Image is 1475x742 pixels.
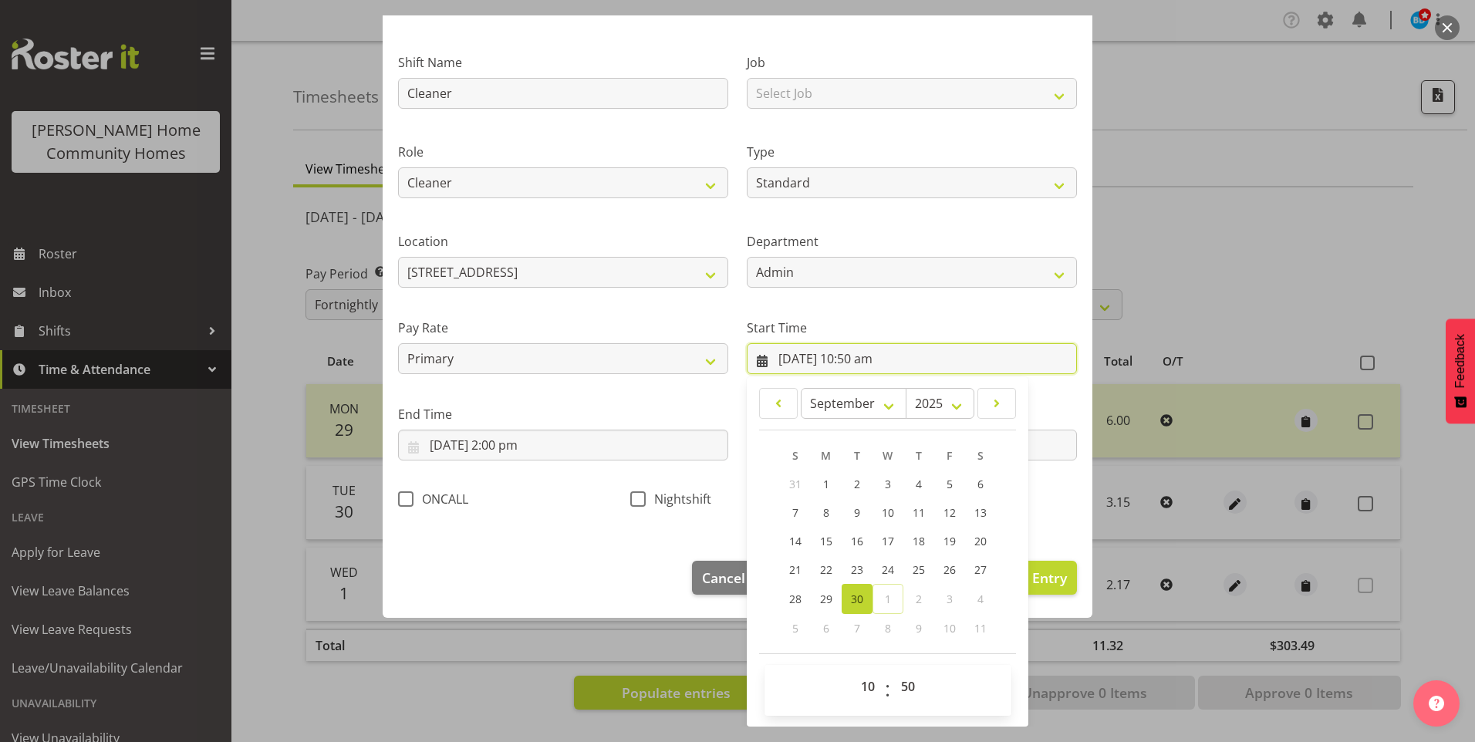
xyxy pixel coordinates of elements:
[974,562,987,577] span: 27
[913,505,925,520] span: 11
[947,448,952,463] span: F
[820,534,832,548] span: 15
[903,527,934,555] a: 18
[747,319,1077,337] label: Start Time
[882,534,894,548] span: 17
[965,555,996,584] a: 27
[821,448,831,463] span: M
[851,562,863,577] span: 23
[885,592,891,606] span: 1
[820,562,832,577] span: 22
[780,527,811,555] a: 14
[943,562,956,577] span: 26
[934,498,965,527] a: 12
[842,498,873,527] a: 9
[702,568,745,588] span: Cancel
[820,592,832,606] span: 29
[823,477,829,491] span: 1
[780,498,811,527] a: 7
[873,555,903,584] a: 24
[947,477,953,491] span: 5
[792,505,798,520] span: 7
[398,319,728,337] label: Pay Rate
[1453,334,1467,388] span: Feedback
[965,470,996,498] a: 6
[903,555,934,584] a: 25
[977,592,984,606] span: 4
[823,621,829,636] span: 6
[747,143,1077,161] label: Type
[398,143,728,161] label: Role
[811,527,842,555] a: 15
[789,477,802,491] span: 31
[916,477,922,491] span: 4
[842,555,873,584] a: 23
[934,555,965,584] a: 26
[811,555,842,584] a: 22
[851,592,863,606] span: 30
[780,584,811,614] a: 28
[792,621,798,636] span: 5
[885,477,891,491] span: 3
[934,527,965,555] a: 19
[398,53,728,72] label: Shift Name
[974,621,987,636] span: 11
[780,555,811,584] a: 21
[823,505,829,520] span: 8
[811,498,842,527] a: 8
[885,621,891,636] span: 8
[885,671,890,710] span: :
[947,592,953,606] span: 3
[842,527,873,555] a: 16
[916,448,922,463] span: T
[1446,319,1475,423] button: Feedback - Show survey
[789,562,802,577] span: 21
[398,430,728,460] input: Click to select...
[646,491,711,507] span: Nightshift
[789,534,802,548] span: 14
[965,527,996,555] a: 20
[943,621,956,636] span: 10
[903,498,934,527] a: 11
[851,534,863,548] span: 16
[913,534,925,548] span: 18
[977,477,984,491] span: 6
[747,53,1077,72] label: Job
[811,584,842,614] a: 29
[916,621,922,636] span: 9
[413,491,468,507] span: ONCALL
[873,498,903,527] a: 10
[1429,696,1444,711] img: help-xxl-2.png
[882,505,894,520] span: 10
[943,505,956,520] span: 12
[842,584,873,614] a: 30
[873,527,903,555] a: 17
[974,534,987,548] span: 20
[913,562,925,577] span: 25
[854,621,860,636] span: 7
[981,568,1067,587] span: Update Entry
[943,534,956,548] span: 19
[934,470,965,498] a: 5
[747,232,1077,251] label: Department
[842,470,873,498] a: 2
[854,448,860,463] span: T
[789,592,802,606] span: 28
[854,477,860,491] span: 2
[965,498,996,527] a: 13
[398,78,728,109] input: Shift Name
[854,505,860,520] span: 9
[692,561,755,595] button: Cancel
[883,448,893,463] span: W
[882,562,894,577] span: 24
[916,592,922,606] span: 2
[977,448,984,463] span: S
[873,470,903,498] a: 3
[974,505,987,520] span: 13
[398,232,728,251] label: Location
[747,343,1077,374] input: Click to select...
[811,470,842,498] a: 1
[398,405,728,423] label: End Time
[903,470,934,498] a: 4
[792,448,798,463] span: S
